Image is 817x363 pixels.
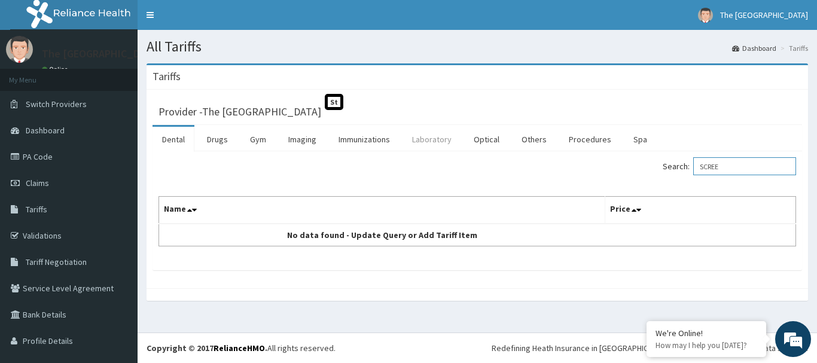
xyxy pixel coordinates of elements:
[6,36,33,63] img: User Image
[656,340,757,350] p: How may I help you today?
[663,157,796,175] label: Search:
[732,43,776,53] a: Dashboard
[329,127,400,152] a: Immunizations
[698,8,713,23] img: User Image
[778,43,808,53] li: Tariffs
[624,127,657,152] a: Spa
[197,127,237,152] a: Drugs
[464,127,509,152] a: Optical
[492,342,808,354] div: Redefining Heath Insurance in [GEOGRAPHIC_DATA] using Telemedicine and Data Science!
[159,224,605,246] td: No data found - Update Query or Add Tariff Item
[325,94,343,110] span: St
[720,10,808,20] span: The [GEOGRAPHIC_DATA]
[153,127,194,152] a: Dental
[42,65,71,74] a: Online
[153,71,181,82] h3: Tariffs
[693,157,796,175] input: Search:
[403,127,461,152] a: Laboratory
[138,333,817,363] footer: All rights reserved.
[512,127,556,152] a: Others
[147,39,808,54] h1: All Tariffs
[147,343,267,353] strong: Copyright © 2017 .
[240,127,276,152] a: Gym
[158,106,321,117] h3: Provider - The [GEOGRAPHIC_DATA]
[279,127,326,152] a: Imaging
[42,48,161,59] p: The [GEOGRAPHIC_DATA]
[26,257,87,267] span: Tariff Negotiation
[26,204,47,215] span: Tariffs
[559,127,621,152] a: Procedures
[656,328,757,338] div: We're Online!
[26,178,49,188] span: Claims
[214,343,265,353] a: RelianceHMO
[26,99,87,109] span: Switch Providers
[605,197,796,224] th: Price
[26,125,65,136] span: Dashboard
[159,197,605,224] th: Name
